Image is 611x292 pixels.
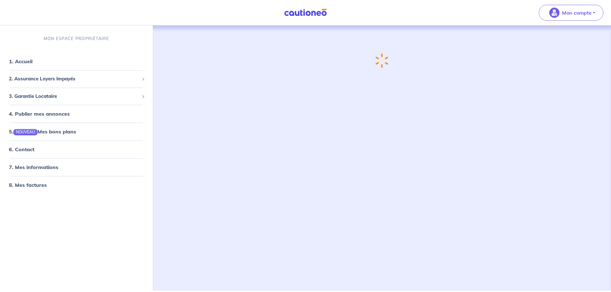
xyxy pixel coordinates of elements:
[9,93,139,100] span: 3. Garantie Locataire
[376,53,389,68] img: loading-spinner
[3,143,150,156] div: 6. Contact
[3,161,150,173] div: 7. Mes informations
[3,107,150,120] div: 4. Publier mes annonces
[3,179,150,191] div: 8. Mes factures
[562,9,592,17] p: Mon compte
[9,75,139,83] span: 2. Assurance Loyers Impayés
[44,36,109,42] p: MON ESPACE PROPRIÉTAIRE
[3,73,150,85] div: 2. Assurance Loyers Impayés
[282,9,329,17] img: Cautioneo
[9,182,47,188] a: 8. Mes factures
[3,125,150,138] div: 5.NOUVEAUMes bons plans
[9,111,70,117] a: 4. Publier mes annonces
[9,128,76,135] a: 5.NOUVEAUMes bons plans
[3,90,150,103] div: 3. Garantie Locataire
[9,146,34,153] a: 6. Contact
[539,5,603,21] button: illu_account_valid_menu.svgMon compte
[549,8,559,18] img: illu_account_valid_menu.svg
[9,58,32,65] a: 1. Accueil
[9,164,58,170] a: 7. Mes informations
[3,55,150,68] div: 1. Accueil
